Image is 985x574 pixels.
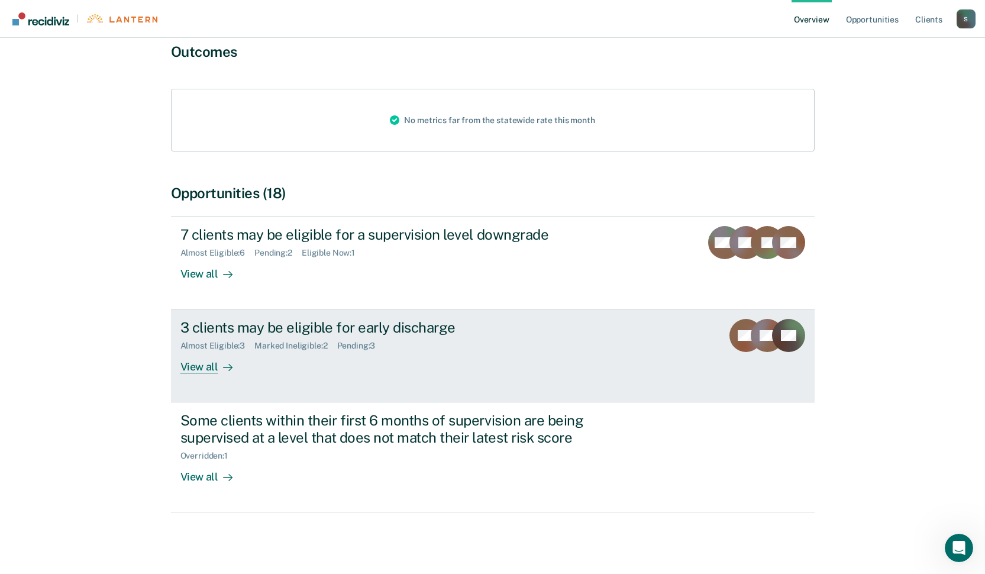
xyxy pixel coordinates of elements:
[945,534,973,562] iframe: Intercom live chat
[180,226,596,243] div: 7 clients may be eligible for a supervision level downgrade
[171,43,815,60] div: Outcomes
[957,9,976,28] button: Profile dropdown button
[337,341,385,351] div: Pending : 3
[180,461,247,484] div: View all
[171,309,815,402] a: 3 clients may be eligible for early dischargeAlmost Eligible:3Marked Ineligible:2Pending:3View all
[254,341,337,351] div: Marked Ineligible : 2
[171,216,815,309] a: 7 clients may be eligible for a supervision level downgradeAlmost Eligible:6Pending:2Eligible Now...
[69,14,86,24] span: |
[12,12,69,25] img: Recidiviz
[171,185,815,202] div: Opportunities (18)
[180,351,247,374] div: View all
[180,341,255,351] div: Almost Eligible : 3
[380,89,604,151] div: No metrics far from the statewide rate this month
[254,248,302,258] div: Pending : 2
[171,402,815,512] a: Some clients within their first 6 months of supervision are being supervised at a level that does...
[180,258,247,281] div: View all
[180,451,237,461] div: Overridden : 1
[180,319,596,336] div: 3 clients may be eligible for early discharge
[957,9,976,28] div: S
[86,14,157,23] img: Lantern
[180,412,596,446] div: Some clients within their first 6 months of supervision are being supervised at a level that does...
[180,248,255,258] div: Almost Eligible : 6
[302,248,364,258] div: Eligible Now : 1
